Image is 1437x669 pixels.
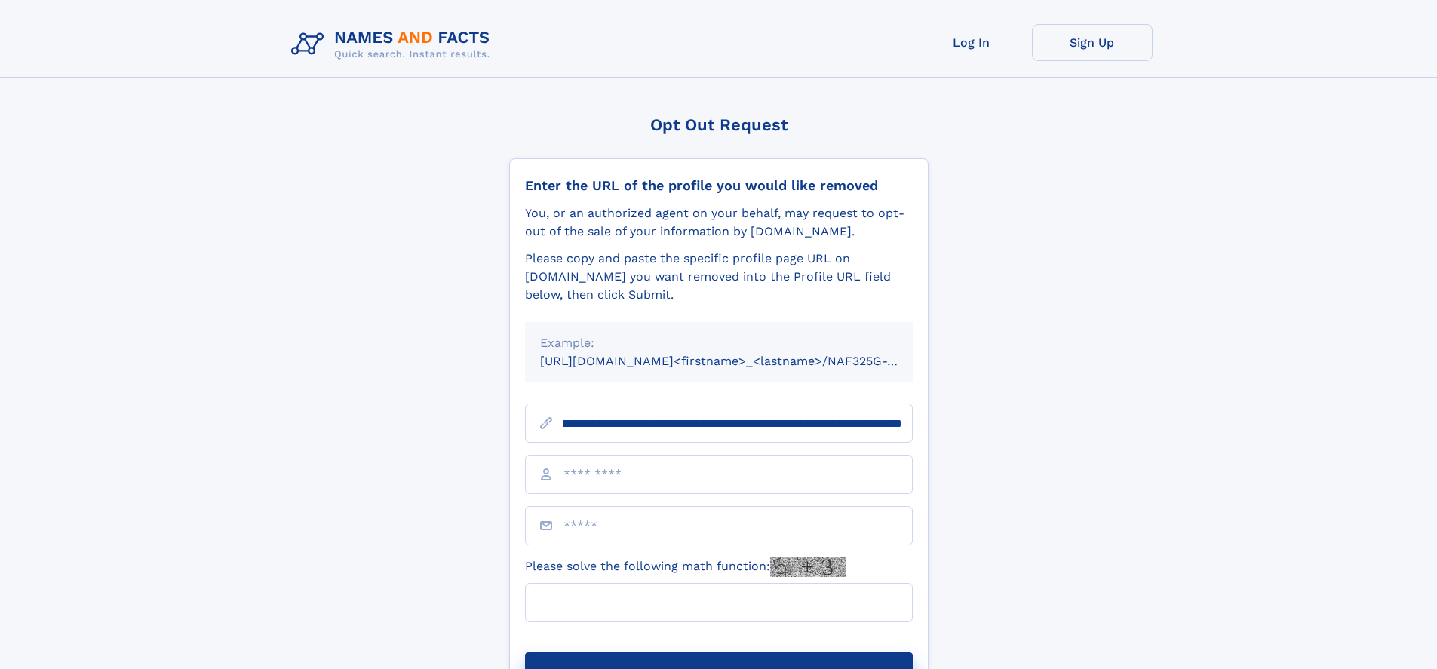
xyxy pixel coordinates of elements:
[525,204,913,241] div: You, or an authorized agent on your behalf, may request to opt-out of the sale of your informatio...
[525,557,846,577] label: Please solve the following math function:
[509,115,929,134] div: Opt Out Request
[1032,24,1153,61] a: Sign Up
[285,24,502,65] img: Logo Names and Facts
[525,177,913,194] div: Enter the URL of the profile you would like removed
[525,250,913,304] div: Please copy and paste the specific profile page URL on [DOMAIN_NAME] you want removed into the Pr...
[540,354,941,368] small: [URL][DOMAIN_NAME]<firstname>_<lastname>/NAF325G-xxxxxxxx
[540,334,898,352] div: Example:
[911,24,1032,61] a: Log In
